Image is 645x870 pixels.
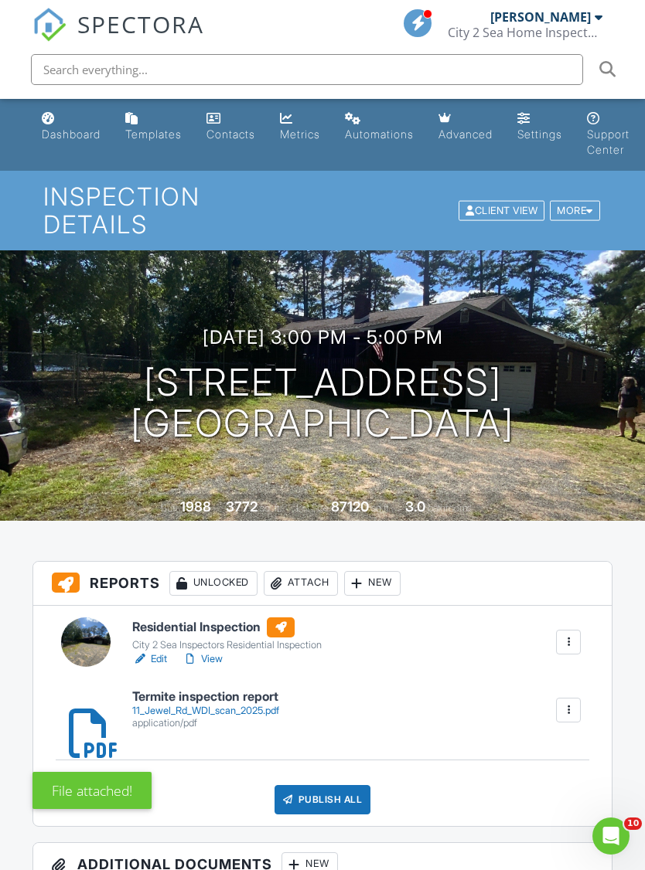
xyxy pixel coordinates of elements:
[132,617,322,637] h6: Residential Inspection
[32,8,67,42] img: The Best Home Inspection Software - Spectora
[511,105,568,149] a: Settings
[161,502,178,514] span: Built
[132,617,322,651] a: Residential Inspection City 2 Sea Inspectors Residential Inspection
[581,105,636,165] a: Support Center
[33,562,613,606] h3: Reports
[457,204,548,216] a: Client View
[344,571,401,596] div: New
[131,362,514,444] h1: [STREET_ADDRESS] [GEOGRAPHIC_DATA]
[132,705,279,717] div: 11_Jewel_Rd_WDI_scan_2025.pdf
[200,105,261,149] a: Contacts
[448,25,602,40] div: City 2 Sea Home Inspectors LLC
[264,571,338,596] div: Attach
[459,200,544,221] div: Client View
[345,127,414,141] div: Automations
[206,127,255,141] div: Contacts
[550,200,600,221] div: More
[32,21,204,53] a: SPECTORA
[32,772,152,809] div: File attached!
[169,571,258,596] div: Unlocked
[296,502,329,514] span: Lot Size
[119,105,188,149] a: Templates
[132,717,279,729] div: application/pdf
[592,817,630,855] iframe: Intercom live chat
[203,327,443,348] h3: [DATE] 3:00 pm - 5:00 pm
[183,651,223,667] a: View
[371,502,391,514] span: sq.ft.
[405,498,425,515] div: 3.0
[42,127,101,141] div: Dashboard
[339,105,420,149] a: Automations (Basic)
[36,105,107,149] a: Dashboard
[439,127,493,141] div: Advanced
[132,651,167,667] a: Edit
[226,498,258,515] div: 3772
[331,498,369,515] div: 87120
[132,639,322,651] div: City 2 Sea Inspectors Residential Inspection
[125,127,182,141] div: Templates
[624,817,642,830] span: 10
[587,127,630,156] div: Support Center
[517,127,562,141] div: Settings
[490,9,591,25] div: [PERSON_NAME]
[260,502,282,514] span: sq. ft.
[31,54,583,85] input: Search everything...
[43,183,602,237] h1: Inspection Details
[432,105,499,149] a: Advanced
[428,502,472,514] span: bathrooms
[132,690,279,704] h6: Termite inspection report
[77,8,204,40] span: SPECTORA
[132,690,279,729] a: Termite inspection report 11_Jewel_Rd_WDI_scan_2025.pdf application/pdf
[274,105,326,149] a: Metrics
[280,127,320,141] div: Metrics
[180,498,211,515] div: 1988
